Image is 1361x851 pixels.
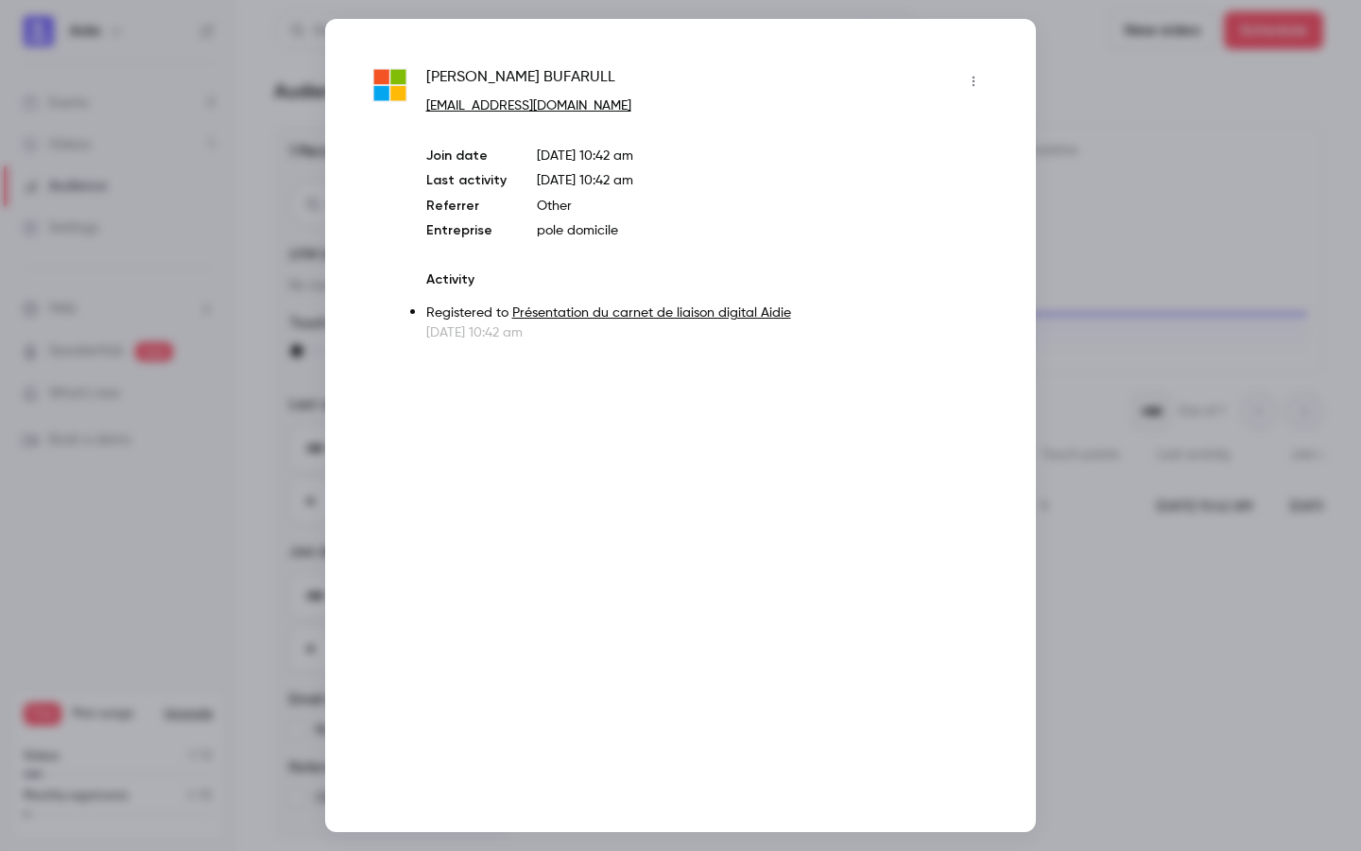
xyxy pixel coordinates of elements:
p: Referrer [426,197,507,216]
img: outlook.fr [372,68,407,103]
p: Join date [426,147,507,165]
span: [DATE] 10:42 am [537,174,633,187]
p: Entreprise [426,221,507,240]
a: [EMAIL_ADDRESS][DOMAIN_NAME] [426,99,631,113]
p: [DATE] 10:42 am [426,323,989,342]
p: Other [537,197,989,216]
p: Registered to [426,304,989,323]
a: Présentation du carnet de liaison digital Aidie [512,306,791,320]
span: [PERSON_NAME] BUFARULL [426,66,615,96]
p: pole domicile [537,221,989,240]
p: Last activity [426,171,507,191]
p: Activity [426,270,989,289]
p: [DATE] 10:42 am [537,147,989,165]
